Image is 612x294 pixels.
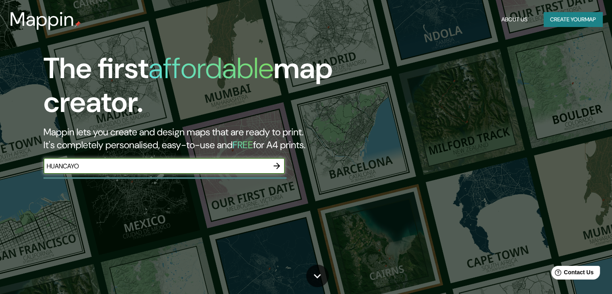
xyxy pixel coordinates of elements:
[233,139,253,151] h5: FREE
[10,8,74,31] h3: Mappin
[540,263,603,285] iframe: Help widget launcher
[148,50,274,87] h1: affordable
[43,161,269,171] input: Choose your favourite place
[43,126,350,151] h2: Mappin lets you create and design maps that are ready to print. It's completely personalised, eas...
[43,52,350,126] h1: The first map creator.
[74,21,81,27] img: mappin-pin
[498,12,531,27] button: About Us
[544,12,602,27] button: Create yourmap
